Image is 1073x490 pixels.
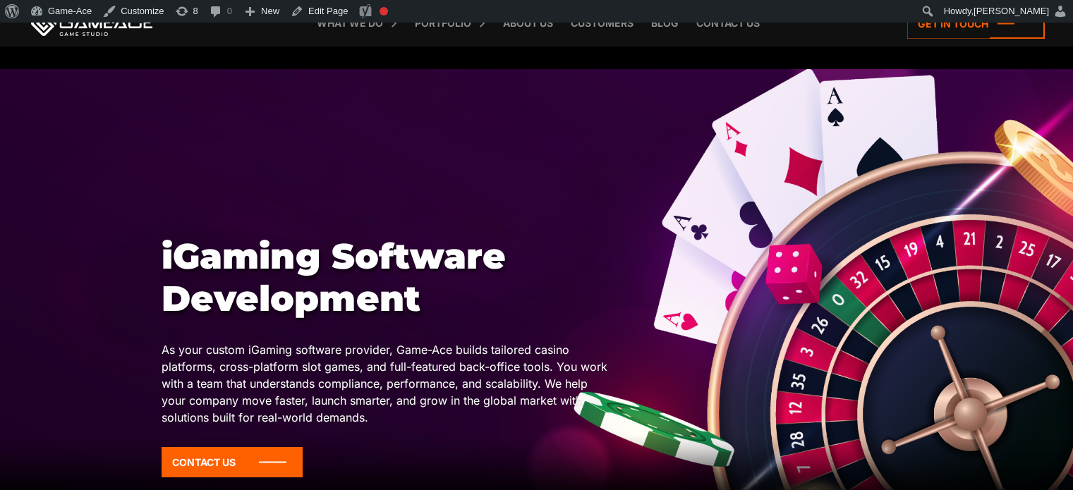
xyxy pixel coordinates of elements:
[380,7,388,16] div: Focus keyphrase not set
[974,6,1049,16] span: [PERSON_NAME]
[162,341,612,426] p: As your custom iGaming software provider, Game-Ace builds tailored casino platforms, cross-platfo...
[162,235,612,320] h1: iGaming Software Development
[907,8,1045,39] a: Get in touch
[162,447,303,477] a: Contact Us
